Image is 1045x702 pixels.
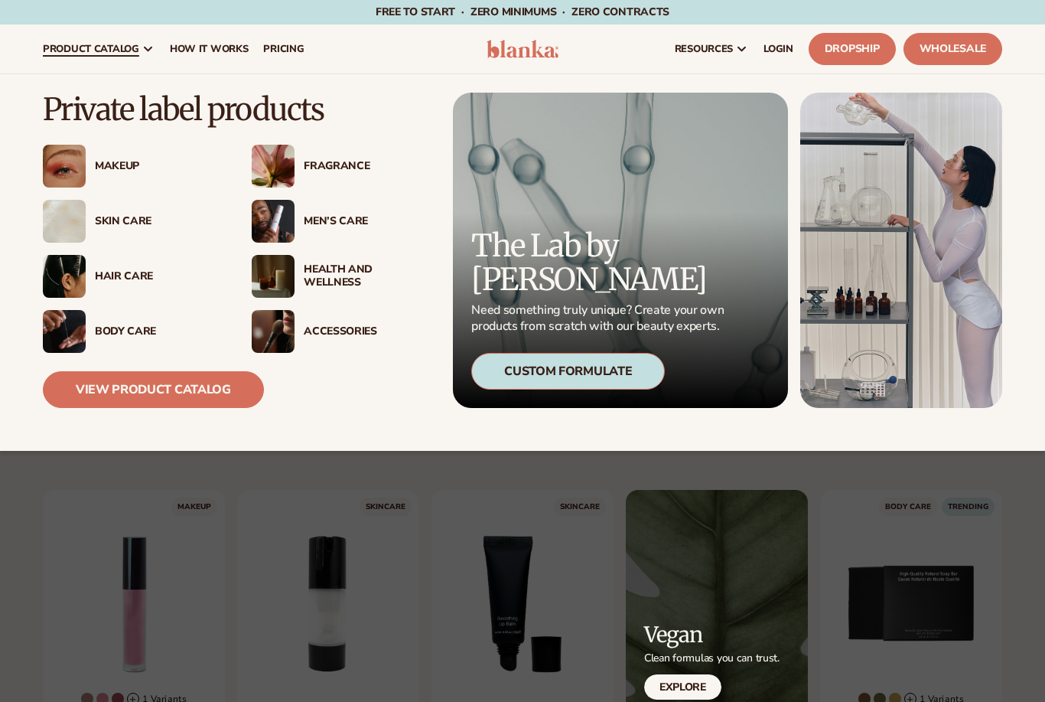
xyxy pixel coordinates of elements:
[95,215,221,228] div: Skin Care
[95,270,221,283] div: Hair Care
[95,325,221,338] div: Body Care
[471,229,728,296] p: The Lab by [PERSON_NAME]
[644,623,780,647] h2: Vegan
[471,302,728,335] p: Need something truly unique? Create your own products from scratch with our beauty experts.
[43,200,221,243] a: Cream moisturizer swatch. Skin Care
[43,200,86,243] img: Cream moisturizer swatch.
[43,145,221,188] a: Female with glitter eye makeup. Makeup
[304,215,430,228] div: Men’s Care
[43,145,86,188] img: Female with glitter eye makeup.
[252,145,430,188] a: Pink blooming flower. Fragrance
[95,160,221,173] div: Makeup
[675,43,733,55] span: resources
[43,255,221,298] a: Female hair pulled back with clips. Hair Care
[43,371,264,408] a: View Product Catalog
[252,255,430,298] a: Candles and incense on table. Health And Wellness
[644,651,780,665] p: Clean formulas you can trust.
[252,200,295,243] img: Male holding moisturizer bottle.
[667,24,756,73] a: resources
[256,24,311,73] a: pricing
[43,43,139,55] span: product catalog
[809,33,896,65] a: Dropship
[43,310,221,353] a: Male hand applying moisturizer. Body Care
[252,145,295,188] img: Pink blooming flower.
[170,43,249,55] span: How It Works
[644,674,721,700] a: Explore
[162,24,256,73] a: How It Works
[800,93,1002,408] img: Female in lab with equipment.
[304,263,430,289] div: Health And Wellness
[756,24,801,73] a: LOGIN
[43,93,430,126] p: Private label products
[487,40,558,58] img: logo
[763,43,793,55] span: LOGIN
[252,310,295,353] img: Female with makeup brush.
[35,24,162,73] a: product catalog
[263,43,304,55] span: pricing
[252,310,430,353] a: Female with makeup brush. Accessories
[43,310,86,353] img: Male hand applying moisturizer.
[304,325,430,338] div: Accessories
[252,200,430,243] a: Male holding moisturizer bottle. Men’s Care
[304,160,430,173] div: Fragrance
[252,255,295,298] img: Candles and incense on table.
[453,93,787,408] a: Microscopic product formula. The Lab by [PERSON_NAME] Need something truly unique? Create your ow...
[376,5,669,19] span: Free to start · ZERO minimums · ZERO contracts
[903,33,1002,65] a: Wholesale
[471,353,665,390] div: Custom Formulate
[43,255,86,298] img: Female hair pulled back with clips.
